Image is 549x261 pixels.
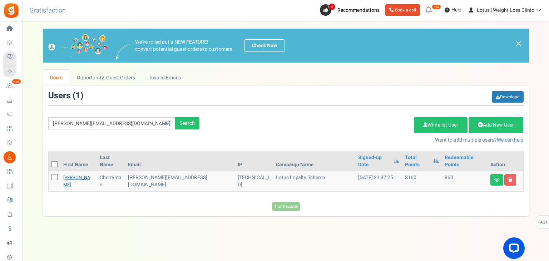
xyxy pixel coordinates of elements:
td: customer [125,171,235,191]
input: Search by email or name [48,117,175,129]
td: [TECHNICAL_ID] [235,171,273,191]
i: Delete user [508,178,512,182]
span: Lotus | Weight Loss Clinic [477,6,534,14]
a: Book a call [385,4,420,16]
i: View details [494,178,499,182]
a: Redeemable Points [445,154,485,168]
h3: Gratisfaction [21,4,74,18]
em: New [12,79,21,84]
a: Reset [160,117,172,130]
a: Check Now [244,39,285,52]
div: Search [175,117,199,129]
p: We've rolled out a NEW FEATURE! convert potential guest orders to customers. [135,39,234,53]
td: 3160 [402,171,442,191]
a: Opportunity: Guest Orders [70,70,142,86]
th: First Name [60,151,97,171]
img: Gratisfaction [3,3,19,19]
a: × [515,39,522,48]
a: Users [43,70,70,86]
th: Action [488,151,523,171]
td: Lotus Loyalty Scheme [273,171,355,191]
span: Help [450,6,461,14]
a: Help [442,4,464,16]
a: Total Points [405,154,430,168]
em: New [432,4,441,9]
a: Whitelist User [414,117,468,133]
a: We can help [497,136,523,144]
span: Recommendations [337,6,380,14]
th: Email [125,151,235,171]
a: New [3,80,19,92]
span: FAQs [538,216,548,229]
a: Add New User [469,117,523,133]
th: Last Name [97,151,125,171]
a: 4 Recommendations [320,4,382,16]
span: 4 [328,3,335,10]
a: [PERSON_NAME] [63,174,90,188]
td: Cherryman [97,171,125,191]
a: Download [492,91,524,103]
th: Campaign Name [273,151,355,171]
th: IP [235,151,273,171]
img: images [48,34,107,57]
td: [DATE] 21:47:25 [355,171,402,191]
span: 1 [75,89,80,102]
p: Want to add multiple users? [210,137,524,144]
a: Invalid Emails [143,70,188,86]
img: images [116,44,130,60]
td: 860 [442,171,488,191]
a: Signed-up Date [358,154,390,168]
h3: Users ( ) [48,91,83,100]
